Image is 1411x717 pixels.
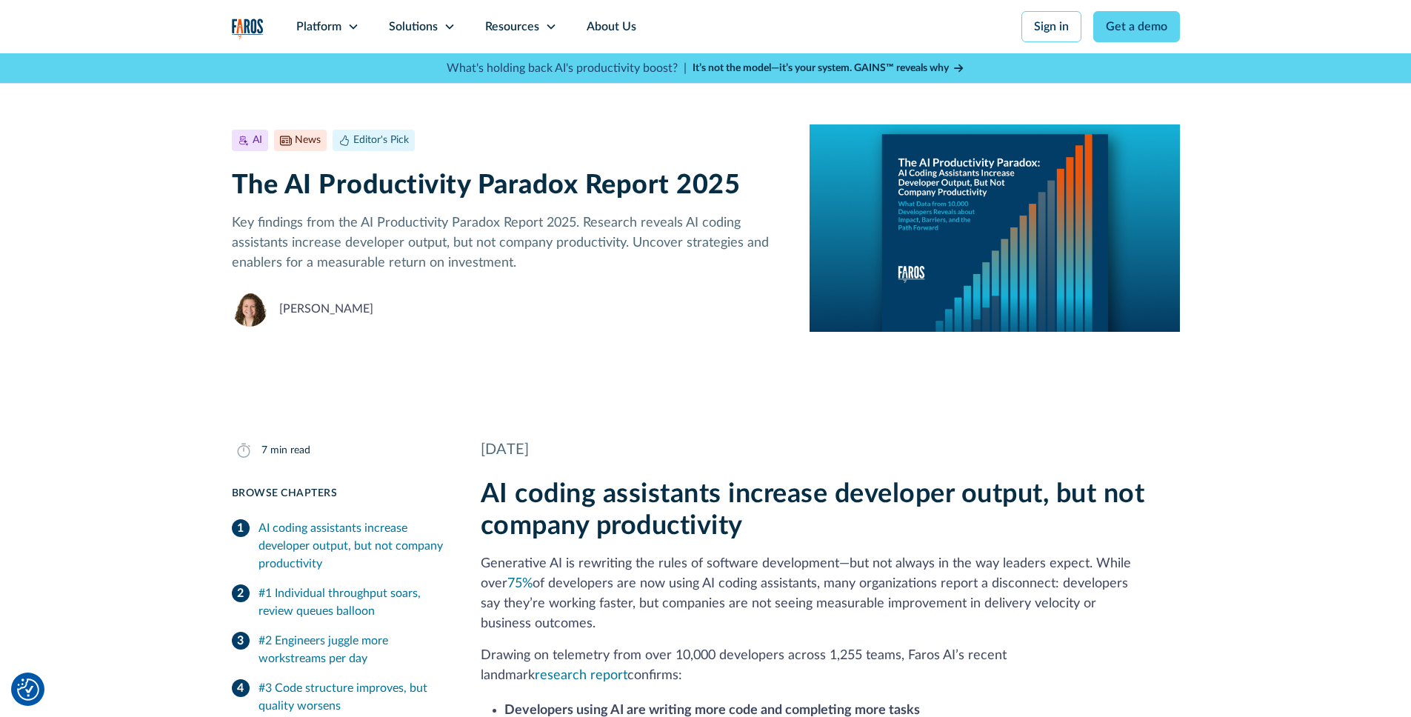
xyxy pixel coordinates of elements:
a: #1 Individual throughput soars, review queues balloon [232,578,445,626]
div: min read [270,443,310,458]
div: 7 [261,443,267,458]
strong: It’s not the model—it’s your system. GAINS™ reveals why [693,63,949,73]
div: [PERSON_NAME] [279,300,373,318]
div: AI coding assistants increase developer output, but not company productivity [258,519,445,573]
a: It’s not the model—it’s your system. GAINS™ reveals why [693,61,965,76]
div: News [295,133,321,148]
a: home [232,19,264,39]
p: Generative AI is rewriting the rules of software development—but not always in the way leaders ex... [481,554,1180,634]
div: #2 Engineers juggle more workstreams per day [258,632,445,667]
div: [DATE] [481,438,1180,461]
a: Get a demo [1093,11,1180,42]
button: Cookie Settings [17,678,39,701]
p: Drawing on telemetry from over 10,000 developers across 1,255 teams, Faros AI’s recent landmark c... [481,646,1180,686]
a: #2 Engineers juggle more workstreams per day [232,626,445,673]
div: #1 Individual throughput soars, review queues balloon [258,584,445,620]
div: Browse Chapters [232,486,445,501]
img: Neely Dunlap [232,291,267,327]
a: AI coding assistants increase developer output, but not company productivity [232,513,445,578]
a: 75% [507,577,533,590]
p: What's holding back AI's productivity boost? | [447,59,687,77]
div: Editor's Pick [353,133,409,148]
div: Platform [296,18,341,36]
img: Logo of the analytics and reporting company Faros. [232,19,264,39]
img: Revisit consent button [17,678,39,701]
a: Sign in [1021,11,1081,42]
p: Key findings from the AI Productivity Paradox Report 2025. Research reveals AI coding assistants ... [232,213,787,273]
a: research report [535,669,627,682]
div: Resources [485,18,539,36]
div: #3 Code structure improves, but quality worsens [258,679,445,715]
strong: Developers using AI are writing more code and completing more tasks [504,704,920,717]
div: AI [253,133,262,148]
div: Solutions [389,18,438,36]
img: A report cover on a blue background. The cover reads:The AI Productivity Paradox: AI Coding Assis... [810,124,1179,332]
h2: AI coding assistants increase developer output, but not company productivity [481,478,1180,542]
h1: The AI Productivity Paradox Report 2025 [232,170,787,201]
